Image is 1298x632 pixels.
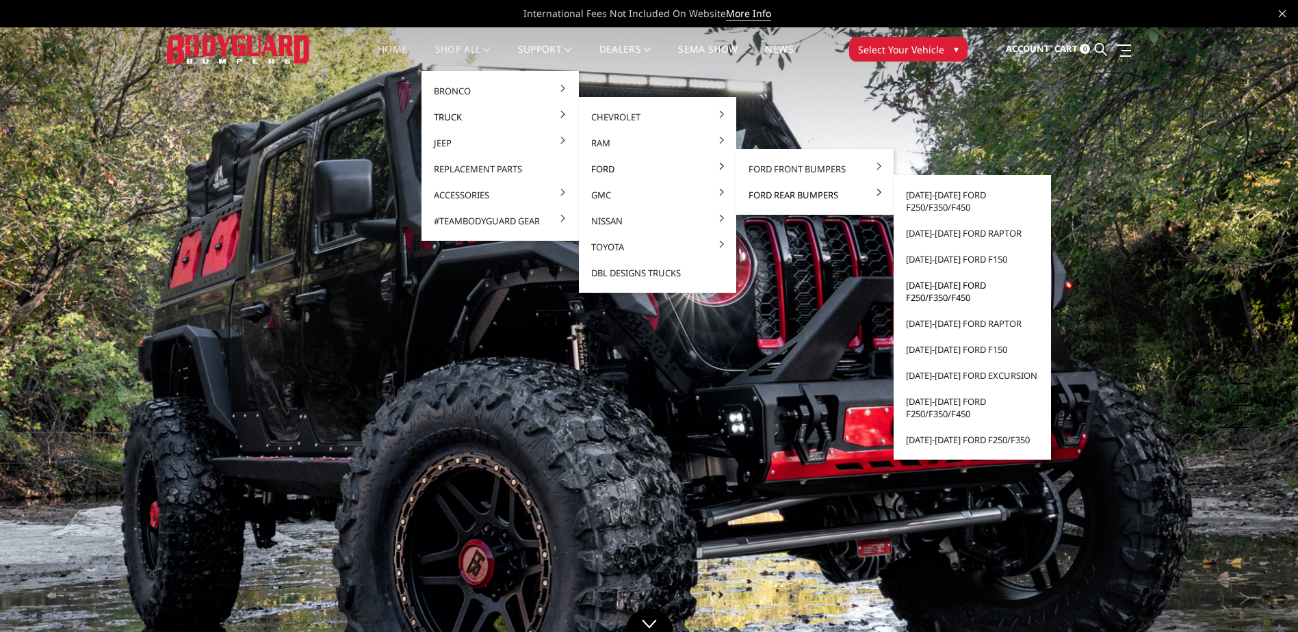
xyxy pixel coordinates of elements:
a: Ford Rear Bumpers [742,182,888,208]
a: GMC [584,182,731,208]
a: Dealers [599,44,651,71]
a: Jeep [427,130,573,156]
a: More Info [726,7,771,21]
a: [DATE]-[DATE] Ford F150 [899,246,1046,272]
span: 0 [1080,44,1090,54]
a: Click to Down [625,608,673,632]
a: Chevrolet [584,104,731,130]
a: shop all [435,44,491,71]
span: Cart [1054,42,1078,55]
iframe: Chat Widget [1230,566,1298,632]
a: [DATE]-[DATE] Ford F150 [899,337,1046,363]
button: 4 of 5 [1235,406,1249,428]
a: Ford [584,156,731,182]
a: Ford Front Bumpers [742,156,888,182]
button: 2 of 5 [1235,363,1249,384]
span: Account [1006,42,1050,55]
a: Nissan [584,208,731,234]
img: BODYGUARD BUMPERS [167,35,311,63]
button: Select Your Vehicle [849,37,968,62]
a: [DATE]-[DATE] Ford Raptor [899,220,1046,246]
button: 5 of 5 [1235,428,1249,450]
a: #TeamBodyguard Gear [427,208,573,234]
a: Support [518,44,572,71]
a: News [765,44,793,71]
button: 3 of 5 [1235,384,1249,406]
a: DBL Designs Trucks [584,260,731,286]
a: Bronco [427,78,573,104]
button: 1 of 5 [1235,341,1249,363]
a: Home [378,44,407,71]
a: [DATE]-[DATE] Ford F250/F350/F450 [899,272,1046,311]
a: Truck [427,104,573,130]
a: [DATE]-[DATE] Ford Excursion [899,363,1046,389]
a: Accessories [427,182,573,208]
a: [DATE]-[DATE] Ford F250/F350/F450 [899,182,1046,220]
a: [DATE]-[DATE] Ford F250/F350/F450 [899,389,1046,427]
a: Ram [584,130,731,156]
a: [DATE]-[DATE] Ford F250/F350 [899,427,1046,453]
a: Cart 0 [1054,31,1090,68]
span: ▾ [954,42,959,56]
a: Account [1006,31,1050,68]
a: Replacement Parts [427,156,573,182]
a: SEMA Show [678,44,738,71]
a: [DATE]-[DATE] Ford Raptor [899,311,1046,337]
a: Toyota [584,234,731,260]
span: Select Your Vehicle [858,42,944,57]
